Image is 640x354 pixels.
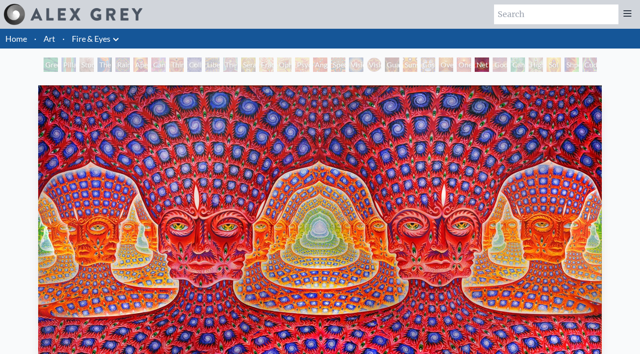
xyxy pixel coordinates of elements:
[59,29,68,49] li: ·
[493,58,507,72] div: Godself
[547,58,561,72] div: Sol Invictus
[223,58,238,72] div: The Seer
[529,58,543,72] div: Higher Vision
[187,58,202,72] div: Collective Vision
[5,34,27,44] a: Home
[115,58,130,72] div: Rainbow Eye Ripple
[151,58,166,72] div: Cannabis Sutra
[295,58,309,72] div: Psychomicrograph of a Fractal Paisley Cherub Feather Tip
[494,4,618,24] input: Search
[439,58,453,72] div: Oversoul
[79,58,94,72] div: Study for the Great Turn
[259,58,274,72] div: Fractal Eyes
[72,32,110,45] a: Fire & Eyes
[331,58,345,72] div: Spectral Lotus
[457,58,471,72] div: One
[62,58,76,72] div: Pillar of Awareness
[403,58,417,72] div: Sunyata
[277,58,291,72] div: Ophanic Eyelash
[583,58,597,72] div: Cuddle
[205,58,220,72] div: Liberation Through Seeing
[44,58,58,72] div: Green Hand
[97,58,112,72] div: The Torch
[475,58,489,72] div: Net of Being
[169,58,184,72] div: Third Eye Tears of Joy
[349,58,363,72] div: Vision Crystal
[367,58,381,72] div: Vision [PERSON_NAME]
[565,58,579,72] div: Shpongled
[385,58,399,72] div: Guardian of Infinite Vision
[421,58,435,72] div: Cosmic Elf
[313,58,327,72] div: Angel Skin
[241,58,256,72] div: Seraphic Transport Docking on the Third Eye
[31,29,40,49] li: ·
[511,58,525,72] div: Cannafist
[44,32,55,45] a: Art
[133,58,148,72] div: Aperture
